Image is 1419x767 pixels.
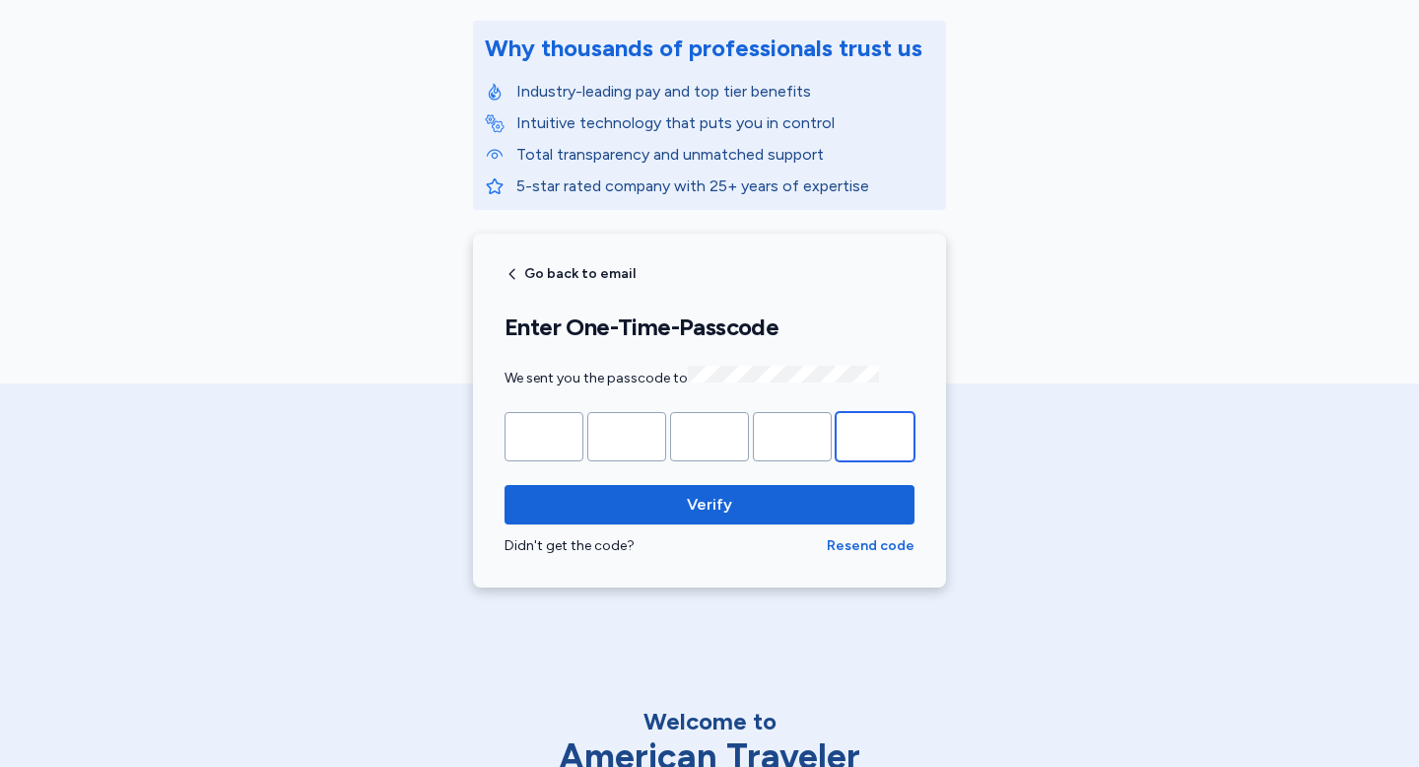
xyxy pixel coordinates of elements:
button: Verify [505,485,914,524]
span: Verify [687,493,732,517]
button: Go back to email [505,266,636,282]
input: Please enter OTP character 5 [836,412,914,461]
span: We sent you the passcode to [505,370,879,386]
h1: Enter One-Time-Passcode [505,313,914,342]
p: Industry-leading pay and top tier benefits [516,80,934,104]
input: Please enter OTP character 3 [670,412,749,461]
div: Welcome to [503,706,916,737]
p: 5-star rated company with 25+ years of expertise [516,174,934,198]
input: Please enter OTP character 1 [505,412,583,461]
div: Why thousands of professionals trust us [485,33,922,64]
p: Intuitive technology that puts you in control [516,111,934,135]
span: Go back to email [524,267,636,281]
input: Please enter OTP character 4 [753,412,832,461]
p: Total transparency and unmatched support [516,143,934,167]
button: Resend code [827,536,914,556]
input: Please enter OTP character 2 [587,412,666,461]
div: Didn't get the code? [505,536,827,556]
